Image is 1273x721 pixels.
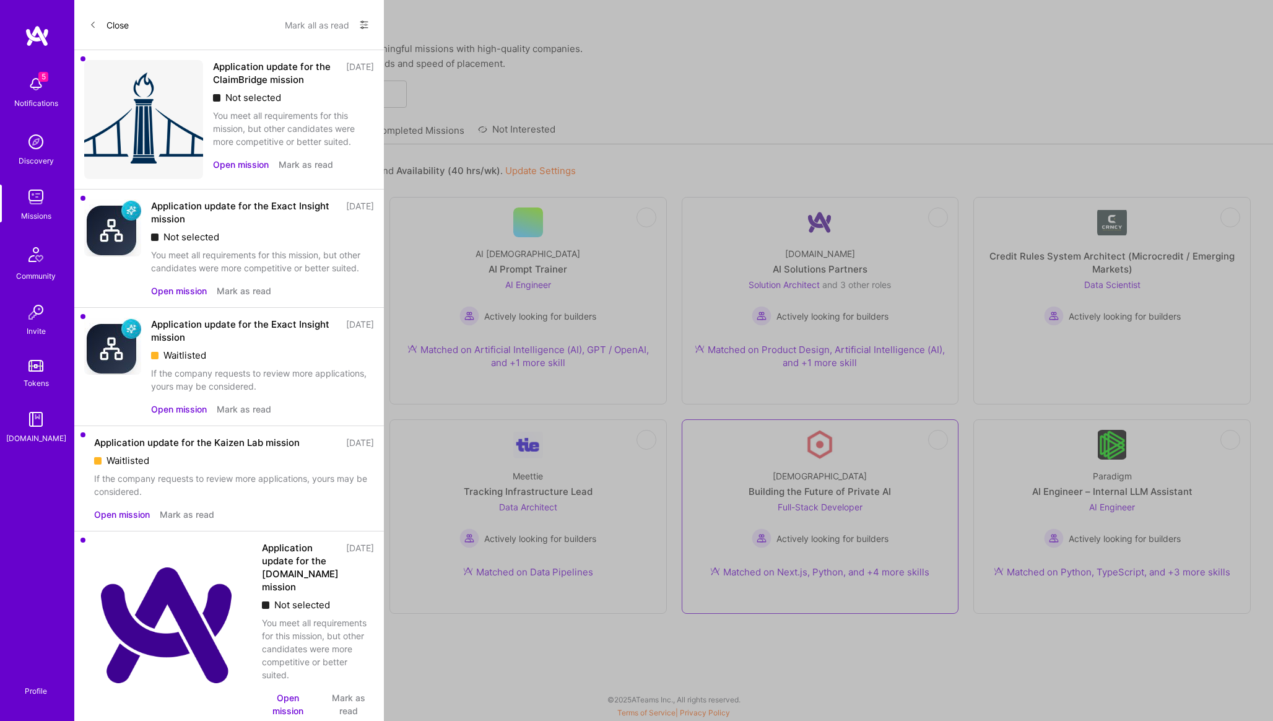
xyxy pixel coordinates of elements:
[24,377,49,390] div: Tokens
[38,72,48,82] span: 5
[27,325,46,338] div: Invite
[89,15,129,35] button: Close
[25,684,47,696] div: Profile
[151,248,374,274] div: You meet all requirements for this mission, but other candidates were more competitive or better ...
[84,60,203,179] img: Company Logo
[262,616,374,681] div: You meet all requirements for this mission, but other candidates were more competitive or better ...
[24,300,48,325] img: Invite
[19,154,54,167] div: Discovery
[84,318,141,375] img: Company Logo
[28,360,43,372] img: tokens
[151,230,374,243] div: Not selected
[217,403,271,416] button: Mark as read
[151,318,339,344] div: Application update for the Exact Insight mission
[213,91,374,104] div: Not selected
[323,691,374,717] button: Mark as read
[346,541,374,593] div: [DATE]
[20,671,51,696] a: Profile
[94,472,374,498] div: If the company requests to review more applications, yours may be considered.
[213,158,269,171] button: Open mission
[285,15,349,35] button: Mark all as read
[213,60,339,86] div: Application update for the ClaimBridge mission
[21,240,51,269] img: Community
[151,199,339,225] div: Application update for the Exact Insight mission
[24,129,48,154] img: discovery
[346,318,374,344] div: [DATE]
[16,269,56,282] div: Community
[21,209,51,222] div: Missions
[94,454,374,467] div: Waitlisted
[24,72,48,97] img: bell
[262,541,339,593] div: Application update for the [DOMAIN_NAME] mission
[151,403,207,416] button: Open mission
[84,199,141,256] img: Company Logo
[84,541,252,709] img: Company Logo
[24,185,48,209] img: teamwork
[151,367,374,393] div: If the company requests to review more applications, yours may be considered.
[14,97,58,110] div: Notifications
[6,432,66,445] div: [DOMAIN_NAME]
[346,436,374,449] div: [DATE]
[160,508,214,521] button: Mark as read
[346,60,374,86] div: [DATE]
[262,691,313,717] button: Open mission
[346,199,374,225] div: [DATE]
[279,158,333,171] button: Mark as read
[262,598,374,611] div: Not selected
[151,284,207,297] button: Open mission
[24,407,48,432] img: guide book
[25,25,50,47] img: logo
[217,284,271,297] button: Mark as read
[94,436,300,449] div: Application update for the Kaizen Lab mission
[213,109,374,148] div: You meet all requirements for this mission, but other candidates were more competitive or better ...
[94,508,150,521] button: Open mission
[151,349,374,362] div: Waitlisted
